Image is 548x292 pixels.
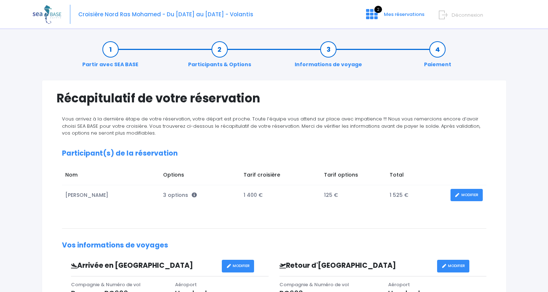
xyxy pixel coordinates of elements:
[384,11,424,18] span: Mes réservations
[388,281,410,288] span: Aéroport
[175,281,197,288] span: Aéroport
[71,281,141,288] span: Compagnie & Numéro de vol
[240,168,320,185] td: Tarif croisière
[279,281,349,288] span: Compagnie & Numéro de vol
[420,46,455,68] a: Paiement
[437,260,469,272] a: MODIFIER
[62,185,160,205] td: [PERSON_NAME]
[360,13,429,20] a: 2 Mes réservations
[386,185,447,205] td: 1 525 €
[451,189,483,202] a: MODIFIER
[160,168,240,185] td: Options
[320,185,386,205] td: 125 €
[66,262,222,270] h3: Arrivée en [GEOGRAPHIC_DATA]
[222,260,254,272] a: MODIFIER
[62,241,486,250] h2: Vos informations de voyages
[320,168,386,185] td: Tarif options
[452,12,483,18] span: Déconnexion
[78,10,253,18] span: Croisière Nord Ras Mohamed - Du [DATE] au [DATE] - Volantis
[62,149,486,158] h2: Participant(s) de la réservation
[79,46,142,68] a: Partir avec SEA BASE
[163,191,197,199] span: 3 options
[374,6,382,13] span: 2
[274,262,437,270] h3: Retour d'[GEOGRAPHIC_DATA]
[386,168,447,185] td: Total
[240,185,320,205] td: 1 400 €
[62,115,480,136] span: Vous arrivez à la dernière étape de votre réservation, votre départ est proche. Toute l’équipe vo...
[184,46,255,68] a: Participants & Options
[57,91,492,105] h1: Récapitulatif de votre réservation
[62,168,160,185] td: Nom
[291,46,366,68] a: Informations de voyage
